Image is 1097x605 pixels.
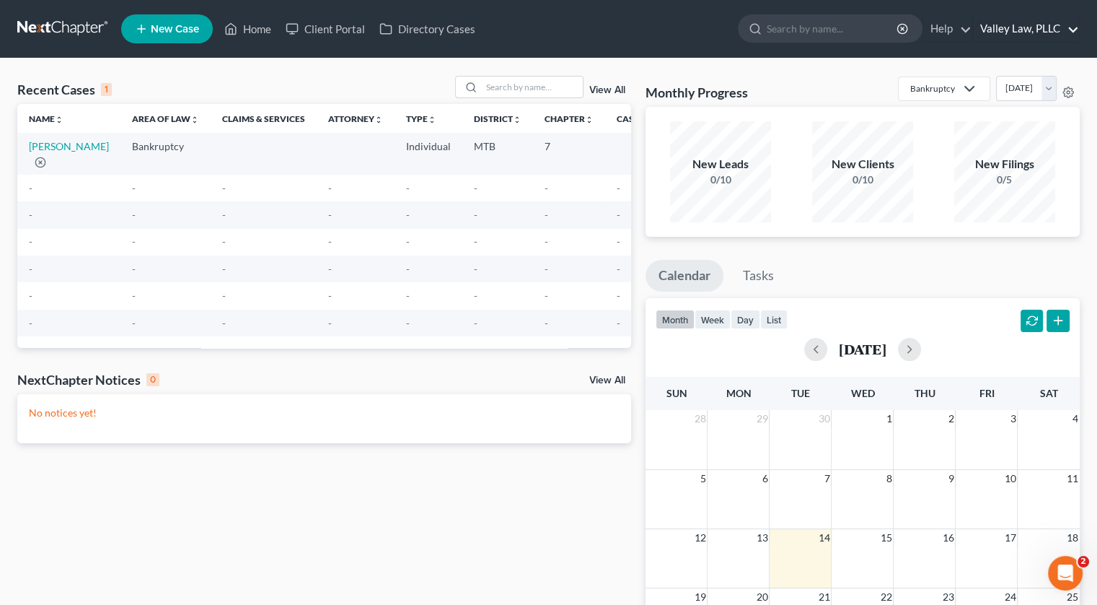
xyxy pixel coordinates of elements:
[146,373,159,386] div: 0
[730,260,787,292] a: Tasks
[1003,470,1017,487] span: 10
[132,113,199,124] a: Area of Lawunfold_more
[884,410,893,427] span: 1
[545,263,548,275] span: -
[29,317,32,329] span: -
[545,209,548,221] span: -
[656,310,695,329] button: month
[585,116,594,124] i: unfold_more
[754,410,769,427] span: 29
[1048,556,1083,591] iframe: Intercom live chat
[17,371,159,388] div: NextChapter Notices
[589,375,625,386] a: View All
[1039,387,1057,399] span: Sat
[850,387,874,399] span: Wed
[474,235,477,248] span: -
[946,410,955,427] span: 2
[29,235,32,248] span: -
[211,104,317,133] th: Claims & Services
[839,341,886,357] h2: [DATE]
[646,84,748,101] h3: Monthly Progress
[328,263,332,275] span: -
[132,182,136,194] span: -
[406,263,410,275] span: -
[29,182,32,194] span: -
[278,16,372,42] a: Client Portal
[816,529,831,547] span: 14
[29,113,63,124] a: Nameunfold_more
[132,235,136,248] span: -
[670,156,771,173] div: New Leads
[132,290,136,302] span: -
[816,410,831,427] span: 30
[222,263,226,275] span: -
[617,113,663,124] a: Case Nounfold_more
[120,133,211,174] td: Bankruptcy
[29,406,620,420] p: No notices yet!
[222,209,226,221] span: -
[372,16,483,42] a: Directory Cases
[17,81,112,98] div: Recent Cases
[670,173,771,187] div: 0/10
[406,209,410,221] span: -
[545,317,548,329] span: -
[822,470,831,487] span: 7
[474,263,477,275] span: -
[979,387,994,399] span: Fri
[791,387,810,399] span: Tue
[545,290,548,302] span: -
[533,133,605,174] td: 7
[923,16,972,42] a: Help
[954,173,1055,187] div: 0/5
[406,182,410,194] span: -
[812,156,913,173] div: New Clients
[545,235,548,248] span: -
[222,182,226,194] span: -
[374,116,383,124] i: unfold_more
[726,387,751,399] span: Mon
[617,317,620,329] span: -
[222,290,226,302] span: -
[692,410,707,427] span: 28
[29,290,32,302] span: -
[617,235,620,248] span: -
[406,317,410,329] span: -
[101,83,112,96] div: 1
[406,235,410,248] span: -
[946,470,955,487] span: 9
[474,290,477,302] span: -
[754,529,769,547] span: 13
[698,470,707,487] span: 5
[29,263,32,275] span: -
[1071,410,1080,427] span: 4
[940,529,955,547] span: 16
[617,182,620,194] span: -
[617,263,620,275] span: -
[328,317,332,329] span: -
[462,133,533,174] td: MTB
[513,116,521,124] i: unfold_more
[617,290,620,302] span: -
[914,387,935,399] span: Thu
[395,133,462,174] td: Individual
[1008,410,1017,427] span: 3
[646,260,723,292] a: Calendar
[1003,529,1017,547] span: 17
[222,317,226,329] span: -
[29,209,32,221] span: -
[617,209,620,221] span: -
[474,113,521,124] a: Districtunfold_more
[884,470,893,487] span: 8
[217,16,278,42] a: Home
[132,317,136,329] span: -
[55,116,63,124] i: unfold_more
[132,263,136,275] span: -
[474,209,477,221] span: -
[29,140,109,152] a: [PERSON_NAME]
[222,235,226,248] span: -
[190,116,199,124] i: unfold_more
[760,310,788,329] button: list
[328,113,383,124] a: Attorneyunfold_more
[812,173,913,187] div: 0/10
[1078,556,1089,567] span: 2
